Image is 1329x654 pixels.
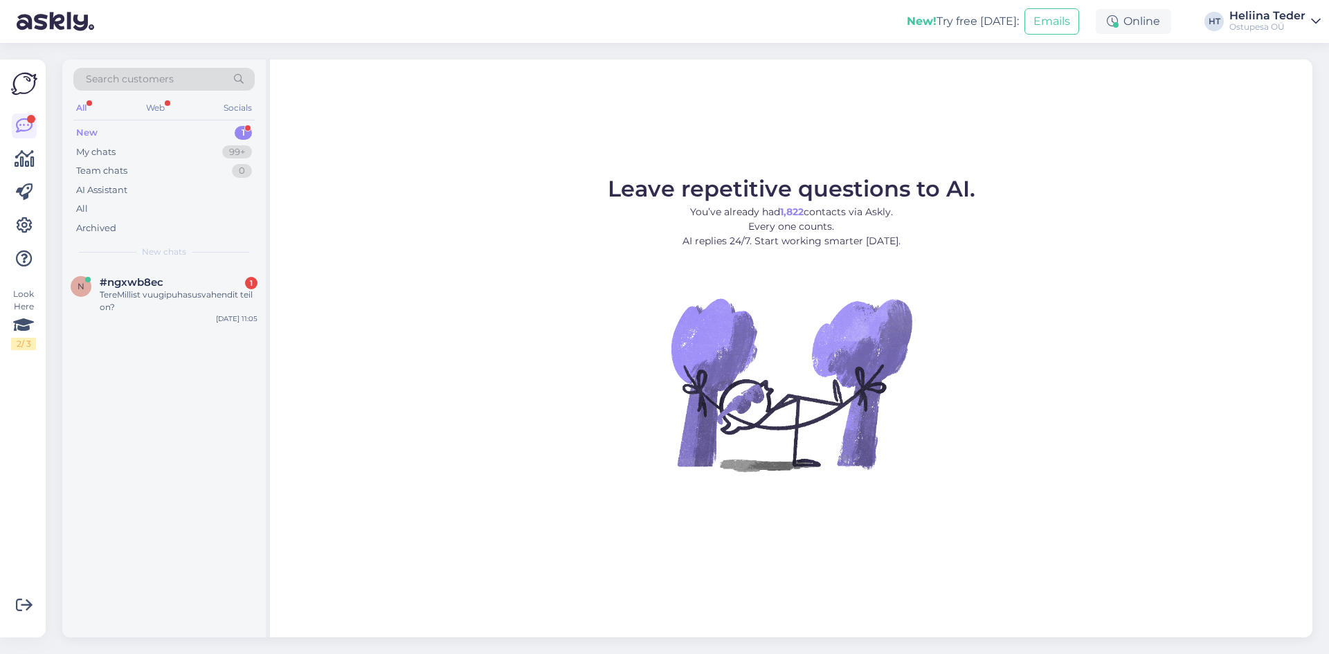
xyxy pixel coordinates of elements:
[76,221,116,235] div: Archived
[100,289,257,314] div: TereMillist vuugipuhasusvahendit teil on?
[1229,21,1305,33] div: Ostupesa OÜ
[1024,8,1079,35] button: Emails
[86,72,174,87] span: Search customers
[221,99,255,117] div: Socials
[11,338,36,350] div: 2 / 3
[76,145,116,159] div: My chats
[222,145,252,159] div: 99+
[245,277,257,289] div: 1
[216,314,257,324] div: [DATE] 11:05
[76,183,127,197] div: AI Assistant
[907,15,937,28] b: New!
[1229,10,1321,33] a: Heliina TederOstupesa OÜ
[100,276,163,289] span: #ngxwb8ec
[608,205,975,248] p: You’ve already had contacts via Askly. Every one counts. AI replies 24/7. Start working smarter [...
[1229,10,1305,21] div: Heliina Teder
[1096,9,1171,34] div: Online
[667,260,916,509] img: No Chat active
[11,71,37,97] img: Askly Logo
[1204,12,1224,31] div: HT
[907,13,1019,30] div: Try free [DATE]:
[235,126,252,140] div: 1
[76,126,98,140] div: New
[232,164,252,178] div: 0
[78,281,84,291] span: n
[143,99,168,117] div: Web
[11,288,36,350] div: Look Here
[76,164,127,178] div: Team chats
[73,99,89,117] div: All
[76,202,88,216] div: All
[780,206,804,218] b: 1,822
[608,175,975,202] span: Leave repetitive questions to AI.
[142,246,186,258] span: New chats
